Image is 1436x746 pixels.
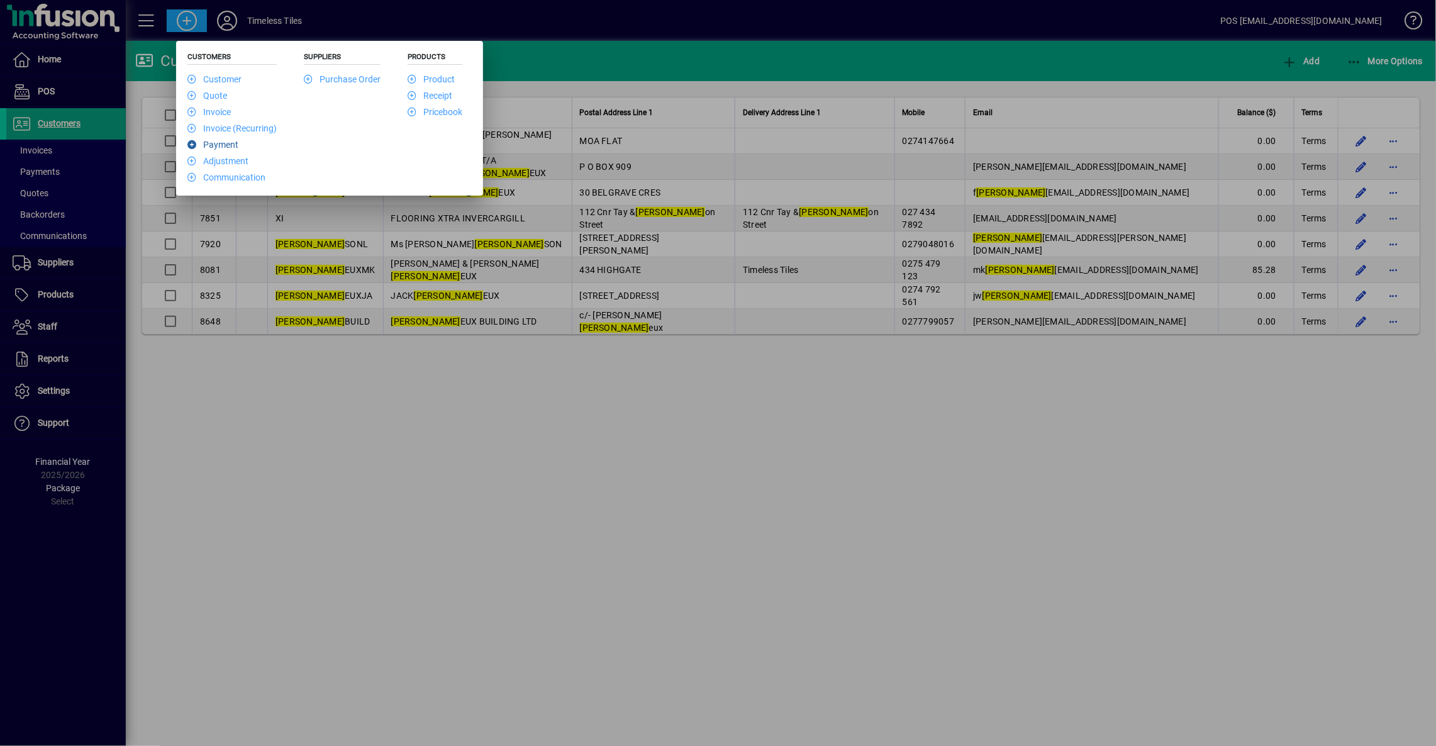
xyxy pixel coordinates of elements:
[187,91,227,101] a: Quote
[408,52,462,65] h5: Products
[187,52,277,65] h5: Customers
[408,74,455,84] a: Product
[187,107,231,117] a: Invoice
[304,74,381,84] a: Purchase Order
[408,107,462,117] a: Pricebook
[187,172,265,182] a: Communication
[187,74,242,84] a: Customer
[304,52,381,65] h5: Suppliers
[187,123,277,133] a: Invoice (Recurring)
[408,91,452,101] a: Receipt
[187,156,248,166] a: Adjustment
[187,140,238,150] a: Payment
